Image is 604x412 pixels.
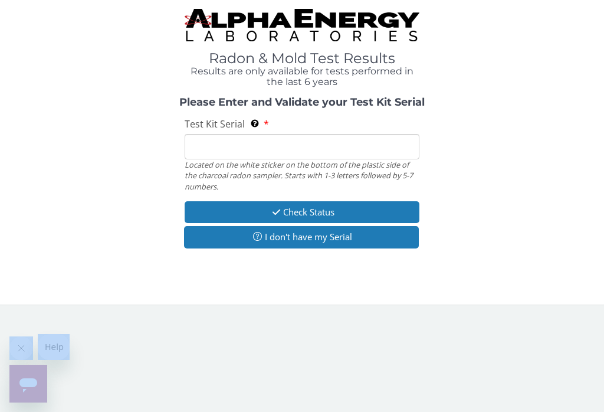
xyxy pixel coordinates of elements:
[185,117,245,130] span: Test Kit Serial
[185,9,419,41] img: TightCrop.jpg
[185,159,419,192] div: Located on the white sticker on the bottom of the plastic side of the charcoal radon sampler. Sta...
[9,365,47,403] iframe: Button to launch messaging window
[9,336,33,360] iframe: Close message
[185,51,419,66] h1: Radon & Mold Test Results
[185,201,419,223] button: Check Status
[184,226,419,248] button: I don't have my Serial
[179,96,425,109] strong: Please Enter and Validate your Test Kit Serial
[38,334,70,360] iframe: Message from company
[185,66,419,87] h4: Results are only available for tests performed in the last 6 years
